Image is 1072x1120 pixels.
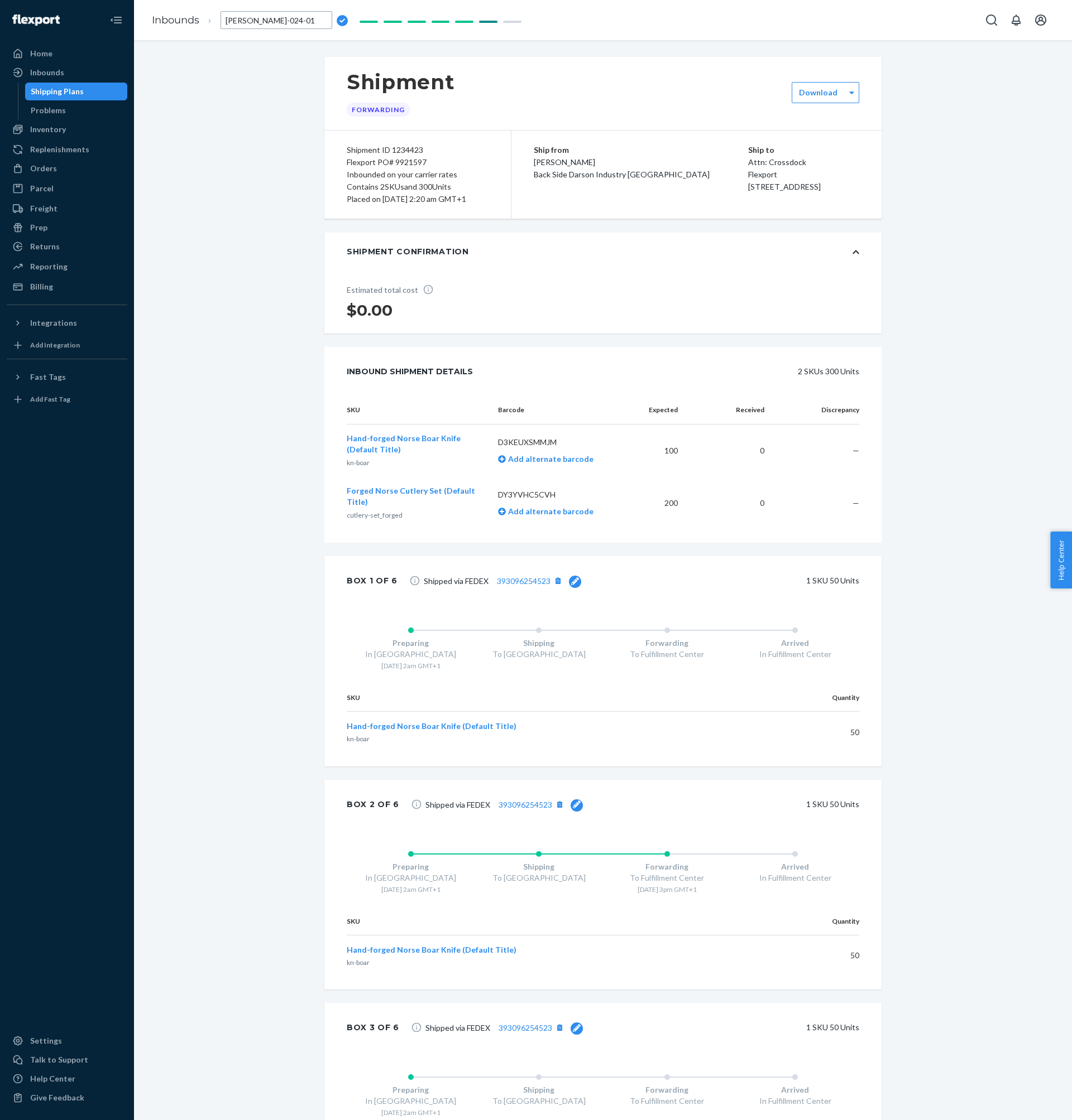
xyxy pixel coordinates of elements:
[347,721,516,732] button: Hand-forged Norse Boar Knife (Default Title)
[603,861,731,872] div: Forwarding
[498,360,859,383] div: 2 SKUs 300 Units
[30,241,60,252] div: Returns
[7,390,127,408] a: Add Fast Tag
[7,141,127,158] a: Replenishments
[30,340,80,350] div: Add Integration
[631,424,687,477] td: 100
[347,735,370,743] span: kn-boar
[748,156,859,168] p: Attn: Crossdock
[506,506,594,516] span: Add alternate barcode
[600,1016,859,1039] div: 1 SKU 50 Units
[347,861,475,872] div: Preparing
[347,958,370,967] span: kn-boar
[7,1051,127,1069] a: Talk to Support
[347,945,516,954] span: Hand-forged Norse Boar Knife (Default Title)
[347,360,473,383] div: Inbound Shipment Details
[773,396,859,424] th: Discrepancy
[347,181,489,193] div: Contains 2 SKUs and 300 Units
[853,446,859,455] span: —
[475,649,604,660] div: To [GEOGRAPHIC_DATA]
[552,1020,567,1035] button: [object Object]
[30,371,66,383] div: Fast Tags
[25,83,128,100] a: Shipping Plans
[347,485,480,508] button: Forged Norse Cutlery Set (Default Title)
[347,300,442,320] h1: $0.00
[687,396,773,424] th: Received
[347,458,370,467] span: kn-boar
[7,120,127,138] a: Inventory
[347,793,399,815] div: Box 2 of 6
[687,477,773,529] td: 0
[748,144,859,156] p: Ship to
[600,793,859,815] div: 1 SKU 50 Units
[347,193,489,205] div: Placed on [DATE] 2:20 am GMT+1
[30,281,53,292] div: Billing
[30,144,89,155] div: Replenishments
[30,183,54,194] div: Parcel
[7,200,127,218] a: Freight
[603,1084,731,1095] div: Forwarding
[552,797,567,812] button: [object Object]
[7,238,127,255] a: Returns
[731,872,860,884] div: In Fulfillment Center
[347,872,475,884] div: In [GEOGRAPHIC_DATA]
[425,1020,583,1035] span: Shipped via FEDEX
[347,511,403,519] span: cutlery-set_forged
[475,861,604,872] div: Shipping
[475,638,604,649] div: Shipping
[347,684,773,712] th: SKU
[687,424,773,477] td: 0
[347,284,442,296] p: Estimated total cost
[603,649,731,660] div: To Fulfillment Center
[7,278,127,296] a: Billing
[731,638,860,649] div: Arrived
[7,160,127,177] a: Orders
[7,219,127,236] a: Prep
[7,258,127,276] a: Reporting
[497,576,551,586] a: 393096254523
[347,1084,475,1095] div: Preparing
[603,638,731,649] div: Forwarding
[30,1054,88,1065] div: Talk to Support
[152,14,199,26] a: Inbounds
[748,168,859,181] p: Flexport
[425,797,583,812] span: Shipped via FEDEX
[731,1084,860,1095] div: Arrived
[105,9,127,31] button: Close Navigation
[475,1084,604,1095] div: Shipping
[534,157,710,179] span: [PERSON_NAME] Back Side Darson Industry [GEOGRAPHIC_DATA]
[31,86,84,97] div: Shipping Plans
[499,1023,552,1032] a: 393096254523
[347,103,410,117] div: Forwarding
[30,1092,84,1103] div: Give Feedback
[475,872,604,884] div: To [GEOGRAPHIC_DATA]
[603,885,731,894] div: [DATE] 3pm GMT+1
[7,314,127,332] button: Integrations
[7,368,127,386] button: Fast Tags
[7,1089,127,1107] button: Give Feedback
[347,944,516,955] button: Hand-forged Norse Boar Knife (Default Title)
[30,203,58,214] div: Freight
[551,573,565,588] button: [object Object]
[498,437,623,448] p: D3KEUXSMMJM
[347,246,469,257] div: Shipment Confirmation
[347,433,480,455] button: Hand-forged Norse Boar Knife (Default Title)
[143,2,357,38] ol: breadcrumbs
[12,15,60,26] img: Flexport logo
[347,1108,475,1117] div: [DATE] 2am GMT+1
[30,261,68,272] div: Reporting
[7,1032,127,1050] a: Settings
[347,907,773,935] th: SKU
[631,477,687,529] td: 200
[7,180,127,197] a: Parcel
[631,396,687,424] th: Expected
[498,454,594,464] a: Add alternate barcode
[731,861,860,872] div: Arrived
[347,638,475,649] div: Preparing
[347,569,398,592] div: Box 1 of 6
[30,222,47,233] div: Prep
[506,454,594,464] span: Add alternate barcode
[347,1016,399,1039] div: Box 3 of 6
[347,168,489,181] div: Inbounded on your carrier rates
[30,394,70,404] div: Add Fast Tag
